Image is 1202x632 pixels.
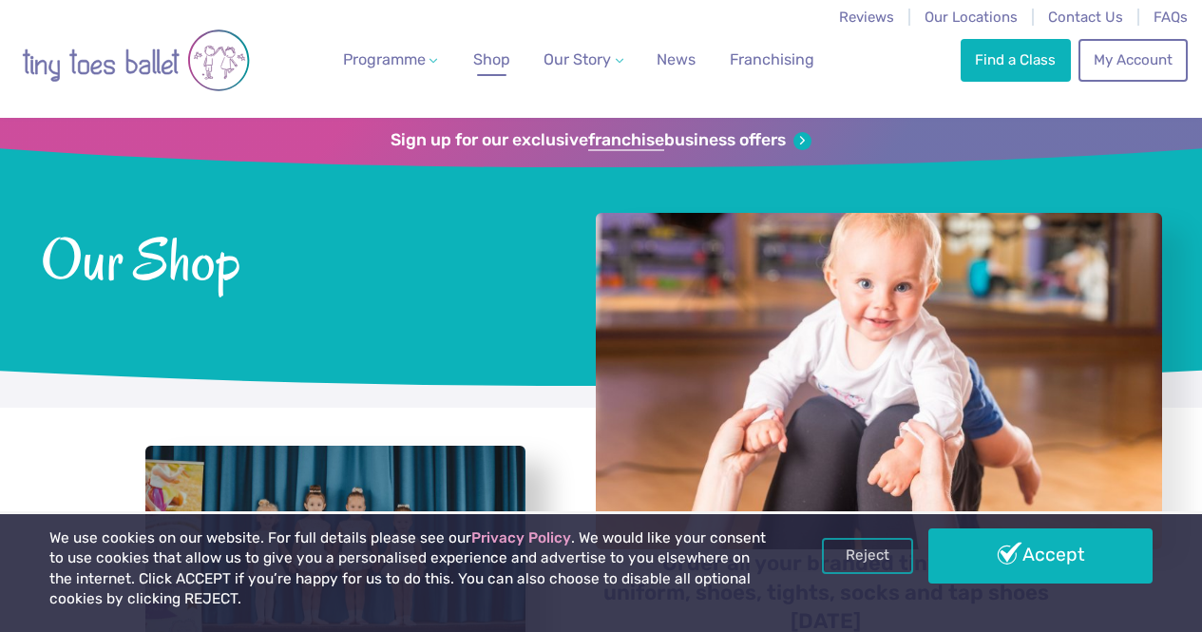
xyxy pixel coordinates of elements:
[1078,39,1187,81] a: My Account
[22,12,250,108] img: tiny toes ballet
[925,9,1018,26] a: Our Locations
[466,41,518,79] a: Shop
[335,41,446,79] a: Programme
[822,538,913,574] a: Reject
[730,50,814,68] span: Franchising
[536,41,631,79] a: Our Story
[49,528,767,610] p: We use cookies on our website. For full details please see our . We would like your consent to us...
[961,39,1071,81] a: Find a Class
[657,50,696,68] span: News
[722,41,822,79] a: Franchising
[1154,9,1188,26] a: FAQs
[473,50,510,68] span: Shop
[839,9,894,26] a: Reviews
[588,130,664,151] strong: franchise
[544,50,611,68] span: Our Story
[41,221,545,292] span: Our Shop
[343,50,426,68] span: Programme
[1048,9,1123,26] a: Contact Us
[391,130,811,151] a: Sign up for our exclusivefranchisebusiness offers
[471,529,571,546] a: Privacy Policy
[928,528,1153,584] a: Accept
[649,41,703,79] a: News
